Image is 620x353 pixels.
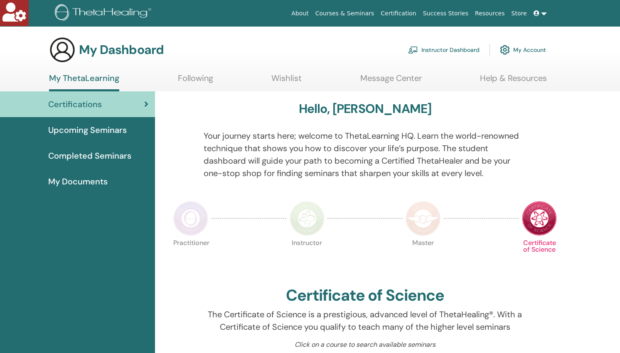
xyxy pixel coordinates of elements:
[312,6,378,21] a: Courses & Seminars
[360,73,422,89] a: Message Center
[522,201,557,236] img: Certificate of Science
[204,308,527,333] p: The Certificate of Science is a prestigious, advanced level of ThetaHealing®. With a Certificate ...
[420,6,472,21] a: Success Stories
[204,340,527,350] p: Click on a course to search available seminars
[290,201,325,236] img: Instructor
[55,4,154,23] img: logo.png
[522,240,557,275] p: Certificate of Science
[48,175,108,188] span: My Documents
[480,73,547,89] a: Help & Resources
[508,6,530,21] a: Store
[406,201,440,236] img: Master
[472,6,508,21] a: Resources
[49,73,119,91] a: My ThetaLearning
[286,286,445,305] h2: Certificate of Science
[173,201,208,236] img: Practitioner
[48,150,131,162] span: Completed Seminars
[288,6,312,21] a: About
[178,73,213,89] a: Following
[48,124,127,136] span: Upcoming Seminars
[377,6,419,21] a: Certification
[271,73,302,89] a: Wishlist
[500,41,546,59] a: My Account
[204,130,527,179] p: Your journey starts here; welcome to ThetaLearning HQ. Learn the world-renowned technique that sh...
[173,240,208,275] p: Practitioner
[49,37,76,63] img: generic-user-icon.jpg
[408,46,418,54] img: chalkboard-teacher.svg
[290,240,325,275] p: Instructor
[299,101,432,116] h3: Hello, [PERSON_NAME]
[500,43,510,57] img: cog.svg
[48,98,102,110] span: Certifications
[406,240,440,275] p: Master
[408,41,480,59] a: Instructor Dashboard
[79,42,164,57] h3: My Dashboard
